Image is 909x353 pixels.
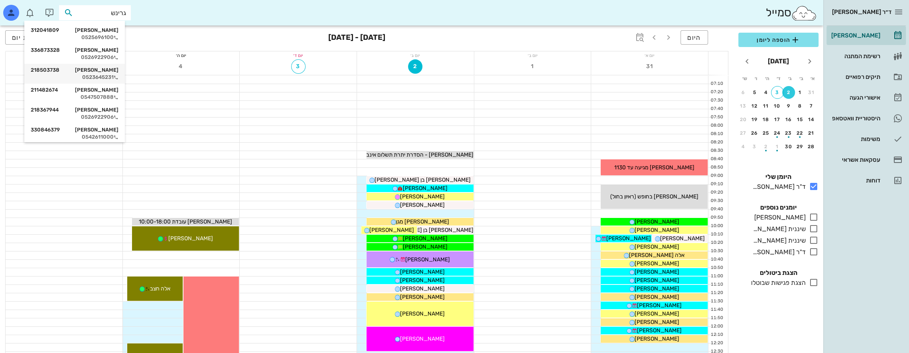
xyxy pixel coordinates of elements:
button: היום [680,30,708,45]
div: שיננית [PERSON_NAME] [749,236,806,245]
div: 28 [805,144,818,149]
div: 0523645231 [31,74,118,80]
span: אלה [PERSON_NAME] [629,252,684,259]
span: [PERSON_NAME] [400,269,445,275]
button: 4 [737,140,749,153]
h4: הצגת ביטולים [738,268,818,278]
button: 2 [782,86,795,99]
div: תיקים רפואיים [830,74,880,80]
button: 1 [771,140,784,153]
button: 21 [805,127,818,139]
button: 1 [525,59,540,74]
button: 29 [794,140,806,153]
span: [PERSON_NAME] [400,294,445,300]
span: 336873328 [31,47,60,53]
div: יום ג׳ [357,51,474,59]
div: 12:10 [708,331,725,338]
div: 07:10 [708,80,725,87]
div: 29 [794,144,806,149]
div: 23 [782,130,795,136]
button: 3 [748,140,761,153]
span: [PERSON_NAME] [403,235,448,242]
button: 2 [759,140,772,153]
span: 3 [292,63,305,70]
span: [PERSON_NAME] מגן [396,218,449,225]
button: 31 [805,86,818,99]
button: 25 [759,127,772,139]
span: [PERSON_NAME] [606,235,651,242]
div: 25 [759,130,772,136]
button: 3 [291,59,306,74]
div: 9 [782,103,795,109]
span: [PERSON_NAME] [400,335,445,342]
th: ש׳ [739,72,749,85]
span: [PERSON_NAME] [635,285,679,292]
span: [PERSON_NAME] [637,302,682,309]
a: משימות [826,129,906,149]
span: [PERSON_NAME] [635,227,679,233]
span: [PERSON_NAME] [635,269,679,275]
span: ד״ר [PERSON_NAME] [832,8,891,16]
a: דוחות [826,171,906,190]
div: 11:50 [708,315,725,322]
span: 218503738 [31,67,59,73]
div: 11:40 [708,306,725,313]
button: 19 [748,113,761,126]
button: 17 [771,113,784,126]
div: 2 [782,90,795,95]
div: 12:00 [708,323,725,330]
div: 4 [759,90,772,95]
span: 2 [408,63,422,70]
div: [PERSON_NAME] [830,32,880,39]
th: ד׳ [773,72,783,85]
div: 26 [748,130,761,136]
span: [PERSON_NAME] [660,235,705,242]
span: [PERSON_NAME] [405,256,450,263]
div: 1 [794,90,806,95]
span: 330846379 [31,127,60,133]
span: 211482674 [31,87,58,93]
button: 24 [771,127,784,139]
button: 31 [643,59,657,74]
span: [PERSON_NAME] [403,243,448,250]
span: 31 [643,63,657,70]
div: 07:30 [708,97,725,104]
span: [PERSON_NAME] [400,193,445,200]
div: 27 [737,130,749,136]
div: סמייל [765,4,817,22]
div: 31 [805,90,818,95]
button: 28 [805,140,818,153]
div: יום ב׳ [474,51,591,59]
a: היסטוריית וואטסאפ [826,109,906,128]
div: 10:10 [708,231,725,238]
span: אלה חצב [150,285,170,292]
a: תיקים רפואיים [826,67,906,86]
th: ה׳ [762,72,772,85]
button: 6 [737,86,749,99]
div: 1 [771,144,784,149]
span: [PERSON_NAME] [635,319,679,326]
span: [PERSON_NAME] בן [PERSON_NAME] [377,227,473,233]
button: 23 [782,127,795,139]
div: 12:20 [708,340,725,347]
div: 10:20 [708,239,725,246]
div: 12 [748,103,761,109]
div: 10:50 [708,265,725,271]
div: 3 [771,90,783,95]
div: היסטוריית וואטסאפ [830,115,880,122]
div: 4 [737,144,749,149]
div: 07:40 [708,106,725,112]
span: [PERSON_NAME] [400,310,445,317]
div: 2 [759,144,772,149]
span: 1 [525,63,540,70]
div: יום ה׳ [123,51,240,59]
div: שיננית [PERSON_NAME] [749,224,806,234]
div: רשימת המתנה [830,53,880,59]
div: 13 [737,103,749,109]
div: 8 [794,103,806,109]
span: 4 [174,63,188,70]
span: [PERSON_NAME] - הסדרת יתרת תשלום אינב [366,151,473,158]
div: [PERSON_NAME] [31,47,118,53]
span: [PERSON_NAME] [168,235,213,242]
div: [PERSON_NAME] [751,213,806,222]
